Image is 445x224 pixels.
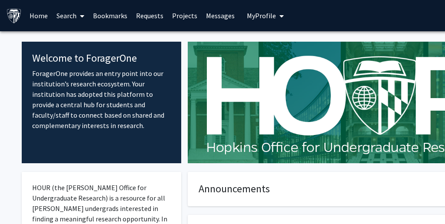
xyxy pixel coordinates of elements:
[7,8,22,23] img: Johns Hopkins University Logo
[25,0,52,31] a: Home
[132,0,168,31] a: Requests
[202,0,239,31] a: Messages
[7,185,37,217] iframe: Chat
[89,0,132,31] a: Bookmarks
[52,0,89,31] a: Search
[168,0,202,31] a: Projects
[247,11,276,20] span: My Profile
[32,68,171,131] p: ForagerOne provides an entry point into our institution’s research ecosystem. Your institution ha...
[32,52,171,65] h4: Welcome to ForagerOne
